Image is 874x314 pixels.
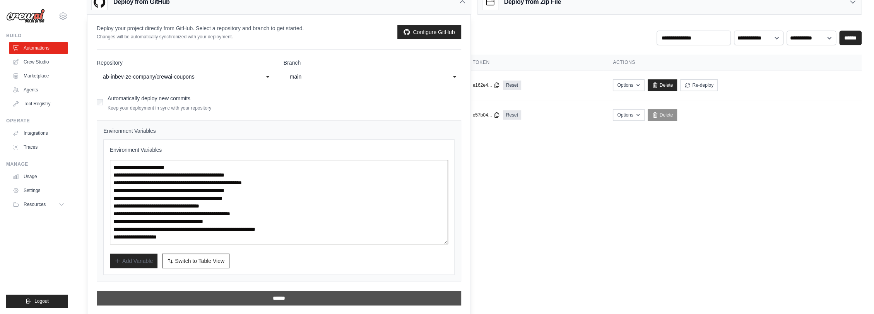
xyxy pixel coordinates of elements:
[175,257,224,265] span: Switch to Table View
[503,110,521,120] a: Reset
[9,42,68,54] a: Automations
[290,72,440,81] div: main
[9,70,68,82] a: Marketplace
[97,34,304,40] p: Changes will be automatically synchronized with your deployment.
[648,79,677,91] a: Delete
[9,56,68,68] a: Crew Studio
[110,254,157,268] button: Add Variable
[103,72,253,81] div: ab-inbev-ze-company/crewai-coupons
[604,55,862,70] th: Actions
[9,170,68,183] a: Usage
[680,79,718,91] button: Re-deploy
[9,84,68,96] a: Agents
[6,161,68,167] div: Manage
[87,21,259,32] h2: Automations Live
[108,105,211,111] p: Keep your deployment in sync with your repository
[6,118,68,124] div: Operate
[284,59,461,67] label: Branch
[472,82,499,88] button: e162e4...
[9,141,68,153] a: Traces
[24,201,46,208] span: Resources
[6,295,68,308] button: Logout
[6,33,68,39] div: Build
[9,198,68,211] button: Resources
[9,127,68,139] a: Integrations
[87,32,259,40] p: Manage and monitor your active crew automations from this dashboard.
[648,109,677,121] a: Delete
[397,25,461,39] a: Configure GitHub
[108,95,190,101] label: Automatically deploy new commits
[613,109,644,121] button: Options
[463,55,604,70] th: Token
[613,79,644,91] button: Options
[97,59,274,67] label: Repository
[97,24,304,32] p: Deploy your project directly from GitHub. Select a repository and branch to get started.
[162,254,229,268] button: Switch to Table View
[9,184,68,197] a: Settings
[34,298,49,304] span: Logout
[9,98,68,110] a: Tool Registry
[87,55,233,70] th: Crew
[503,81,521,90] a: Reset
[103,127,455,135] h4: Environment Variables
[472,112,499,118] button: e57b04...
[6,9,45,24] img: Logo
[110,146,448,154] h3: Environment Variables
